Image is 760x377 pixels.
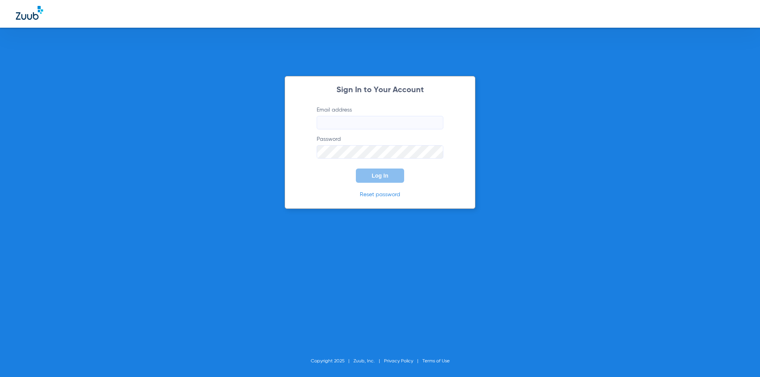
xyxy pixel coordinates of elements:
[16,6,43,20] img: Zuub Logo
[422,359,450,364] a: Terms of Use
[360,192,400,197] a: Reset password
[384,359,413,364] a: Privacy Policy
[372,172,388,179] span: Log In
[317,116,443,129] input: Email address
[317,145,443,159] input: Password
[305,86,455,94] h2: Sign In to Your Account
[353,357,384,365] li: Zuub, Inc.
[317,135,443,159] label: Password
[311,357,353,365] li: Copyright 2025
[317,106,443,129] label: Email address
[356,169,404,183] button: Log In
